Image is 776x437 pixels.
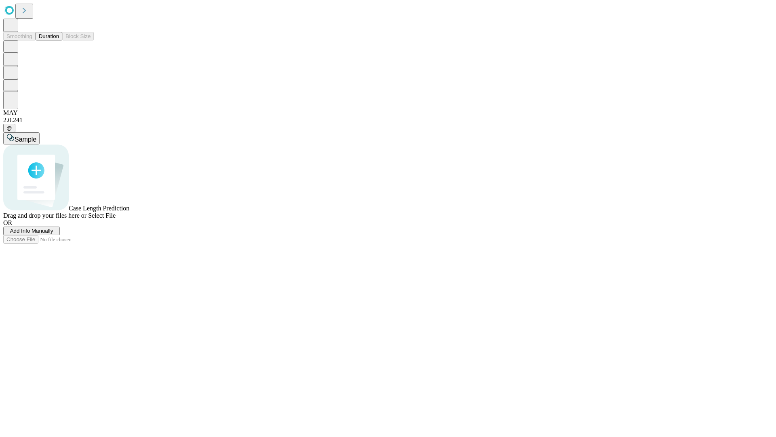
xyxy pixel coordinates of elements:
[3,117,773,124] div: 2.0.241
[3,219,12,226] span: OR
[3,212,86,219] span: Drag and drop your files here or
[3,227,60,235] button: Add Info Manually
[10,228,53,234] span: Add Info Manually
[69,205,129,212] span: Case Length Prediction
[62,32,94,40] button: Block Size
[6,125,12,131] span: @
[3,124,15,132] button: @
[3,132,40,144] button: Sample
[15,136,36,143] span: Sample
[36,32,62,40] button: Duration
[88,212,116,219] span: Select File
[3,32,36,40] button: Smoothing
[3,109,773,117] div: MAY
